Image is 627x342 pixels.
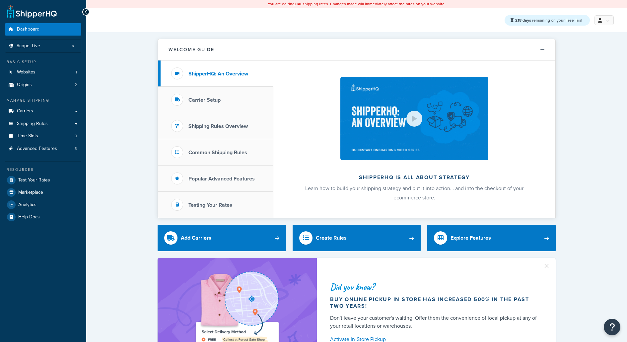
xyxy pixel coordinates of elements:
span: 1 [76,69,77,75]
h2: Welcome Guide [169,47,214,52]
h3: ShipperHQ: An Overview [188,71,248,77]
a: Marketplace [5,186,81,198]
span: 0 [75,133,77,139]
a: Analytics [5,199,81,211]
span: Marketplace [18,190,43,195]
a: Add Carriers [158,225,286,251]
h3: Common Shipping Rules [188,150,247,156]
div: Don't leave your customer's waiting. Offer them the convenience of local pickup at any of your re... [330,314,540,330]
span: Time Slots [17,133,38,139]
a: Create Rules [293,225,421,251]
li: Advanced Features [5,143,81,155]
li: Origins [5,79,81,91]
a: Test Your Rates [5,174,81,186]
a: Dashboard [5,23,81,36]
h3: Testing Your Rates [188,202,232,208]
span: Learn how to build your shipping strategy and put it into action… and into the checkout of your e... [305,184,523,201]
h3: Carrier Setup [188,97,221,103]
div: Did you know? [330,282,540,291]
h2: ShipperHQ is all about strategy [291,174,538,180]
span: Analytics [18,202,36,208]
a: Carriers [5,105,81,117]
li: Time Slots [5,130,81,142]
div: Manage Shipping [5,98,81,103]
strong: 218 days [515,17,531,23]
span: Shipping Rules [17,121,48,127]
img: ShipperHQ is all about strategy [340,77,488,160]
a: Websites1 [5,66,81,78]
a: Help Docs [5,211,81,223]
span: Carriers [17,108,33,114]
a: Explore Features [427,225,556,251]
a: Origins2 [5,79,81,91]
a: Time Slots0 [5,130,81,142]
h3: Popular Advanced Features [188,176,255,182]
h3: Shipping Rules Overview [188,123,248,129]
a: Advanced Features3 [5,143,81,155]
span: Advanced Features [17,146,57,152]
div: Resources [5,167,81,172]
span: 2 [75,82,77,88]
span: remaining on your Free Trial [515,17,582,23]
span: Websites [17,69,35,75]
button: Open Resource Center [604,319,620,335]
span: 3 [75,146,77,152]
div: Explore Features [451,233,491,243]
div: Create Rules [316,233,347,243]
a: Shipping Rules [5,118,81,130]
div: Buy online pickup in store has increased 500% in the past two years! [330,296,540,309]
span: Scope: Live [17,43,40,49]
div: Basic Setup [5,59,81,65]
button: Welcome Guide [158,39,555,60]
li: Websites [5,66,81,78]
b: LIVE [295,1,303,7]
span: Dashboard [17,27,39,32]
span: Origins [17,82,32,88]
div: Add Carriers [181,233,211,243]
span: Help Docs [18,214,40,220]
span: Test Your Rates [18,177,50,183]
